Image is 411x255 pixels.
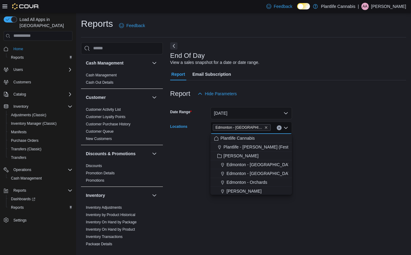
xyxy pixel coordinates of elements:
a: Purchase Orders [9,137,41,144]
span: Customers [11,78,72,86]
a: Settings [11,217,29,224]
span: Inventory On Hand by Package [86,220,137,225]
span: Transfers (Classic) [9,145,72,153]
button: Inventory [151,192,158,199]
a: Cash Out Details [86,80,114,85]
button: Users [11,66,25,73]
a: Promotions [86,178,104,183]
span: Customers [13,80,31,85]
button: Operations [11,166,34,173]
a: Discounts [86,164,102,168]
span: AA [363,3,367,10]
a: Cash Management [86,73,117,77]
span: Discounts [86,163,102,168]
span: Settings [13,218,26,223]
a: Inventory Manager (Classic) [9,120,59,127]
div: Customer [81,106,163,145]
span: Edmonton - [GEOGRAPHIC_DATA] [227,162,294,168]
button: Inventory [1,102,75,111]
button: Manifests [6,128,75,136]
a: Inventory by Product Historical [86,213,135,217]
a: Home [11,45,26,53]
button: Discounts & Promotions [151,150,158,157]
button: Cash Management [86,60,149,66]
button: Clear input [277,125,282,130]
p: | [358,3,359,10]
button: Edmonton - Orchards [210,178,292,187]
a: Reports [9,204,26,211]
div: Cash Management [81,72,163,89]
span: Feedback [274,3,292,9]
button: Inventory Manager (Classic) [6,119,75,128]
span: Edmonton - [GEOGRAPHIC_DATA] [216,124,263,131]
button: Transfers (Classic) [6,145,75,153]
button: Adjustments (Classic) [6,111,75,119]
a: New Customers [86,137,112,141]
span: Reports [11,205,24,210]
h3: Inventory [86,192,105,198]
button: Edmonton - [GEOGRAPHIC_DATA] [210,169,292,178]
button: Users [1,65,75,74]
button: Inventory [11,103,31,110]
span: Cash Management [11,176,42,181]
span: Inventory [11,103,72,110]
button: Purchase Orders [6,136,75,145]
button: Catalog [11,91,28,98]
button: Edmonton - [GEOGRAPHIC_DATA] [210,160,292,169]
button: Settings [1,215,75,224]
span: Dashboards [11,197,35,201]
a: Dashboards [6,195,75,203]
a: Customers [11,79,33,86]
span: Customer Activity List [86,107,121,112]
div: View a sales snapshot for a date or date range. [170,59,259,66]
a: Package Details [86,242,112,246]
h3: Report [170,90,190,97]
span: Reports [9,204,72,211]
span: Adjustments (Classic) [11,113,46,117]
span: New Customers [86,136,112,141]
a: Reports [9,54,26,61]
span: Transfers [11,155,26,160]
img: Cova [12,3,39,9]
p: Plantlife Cannabis [321,3,355,10]
button: Transfers [6,153,75,162]
button: [PERSON_NAME] [210,187,292,196]
span: Reports [11,55,24,60]
span: Package Details [86,242,112,246]
span: Inventory Manager (Classic) [9,120,72,127]
span: Edmonton - Orchards [227,179,267,185]
button: Operations [1,166,75,174]
span: Reports [13,188,26,193]
button: Discounts & Promotions [86,151,149,157]
span: Operations [13,167,31,172]
span: Manifests [11,130,26,134]
button: Plantlife - [PERSON_NAME] (Festival) [210,143,292,152]
button: Cash Management [151,59,158,67]
button: Cash Management [6,174,75,183]
span: Cash Management [86,73,117,78]
span: Load All Apps in [GEOGRAPHIC_DATA] [17,16,72,29]
span: Catalog [13,92,26,97]
a: Manifests [9,128,29,136]
span: Home [13,47,23,51]
button: [PERSON_NAME] [210,152,292,160]
span: Manifests [9,128,72,136]
a: Customer Queue [86,129,114,134]
span: Reports [9,54,72,61]
h3: Cash Management [86,60,124,66]
span: Cash Management [9,175,72,182]
button: Reports [11,187,29,194]
p: [PERSON_NAME] [371,3,406,10]
span: Users [13,67,23,72]
label: Date Range [170,110,192,114]
span: Feedback [126,23,145,29]
button: Reports [6,203,75,212]
div: Andrew Aylward [361,3,369,10]
span: Inventory by Product Historical [86,212,135,217]
span: Report [171,68,185,80]
nav: Complex example [4,42,72,240]
a: Inventory On Hand by Package [86,220,137,224]
span: [PERSON_NAME] [223,153,258,159]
